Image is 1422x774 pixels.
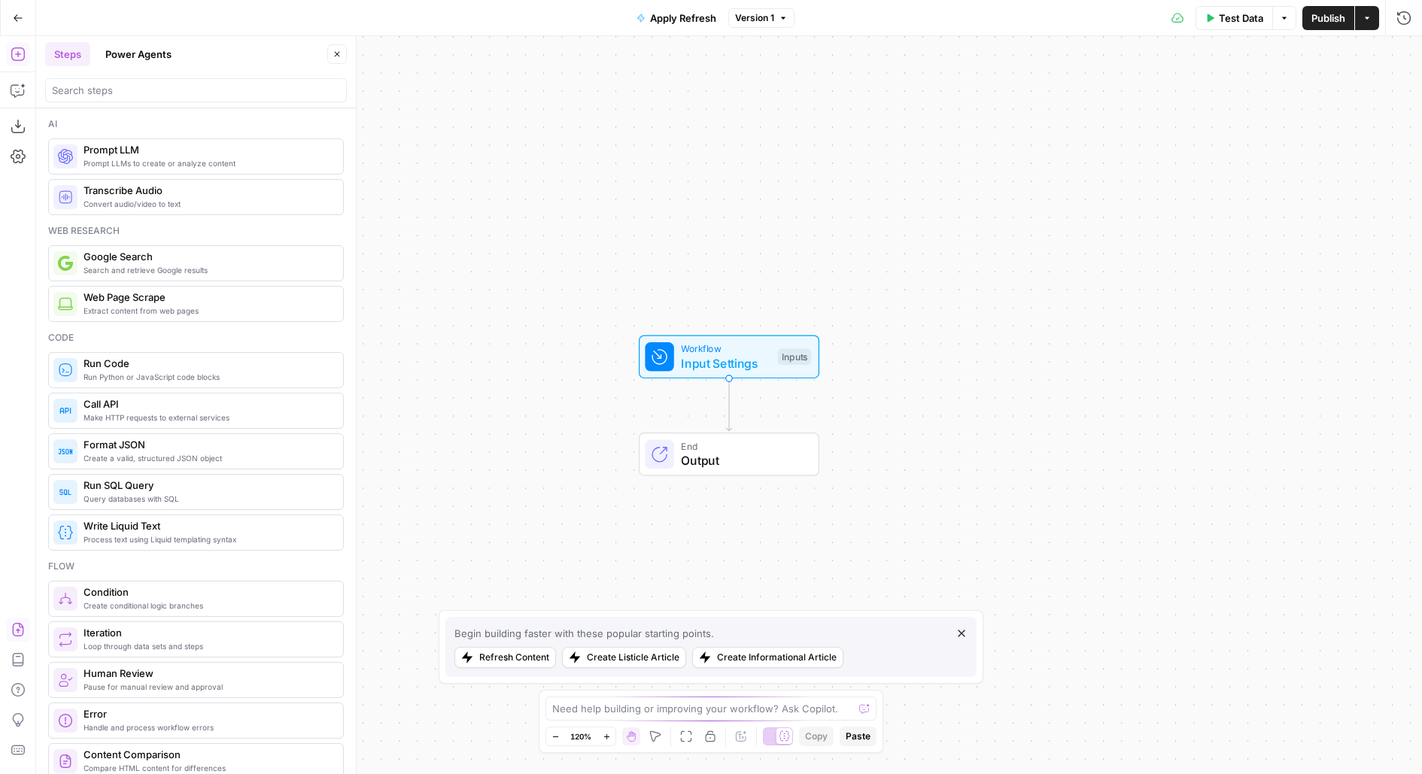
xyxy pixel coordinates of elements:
div: Flow [48,560,344,573]
span: Run Python or JavaScript code blocks [84,371,331,383]
span: Publish [1311,11,1345,26]
span: Process text using Liquid templating syntax [84,533,331,545]
span: Handle and process workflow errors [84,721,331,733]
span: Compare HTML content for differences [84,762,331,774]
button: Apply Refresh [627,6,725,30]
div: WorkflowInput SettingsInputs [589,335,869,379]
div: Create Listicle Article [587,651,679,664]
span: Create conditional logic branches [84,599,331,612]
span: Call API [84,396,331,411]
span: Make HTTP requests to external services [84,411,331,423]
span: Write Liquid Text [84,518,331,533]
div: Begin building faster with these popular starting points. [454,626,714,641]
span: Prompt LLM [84,142,331,157]
input: Search steps [52,83,340,98]
span: Apply Refresh [650,11,716,26]
span: End [681,439,804,454]
span: Pause for manual review and approval [84,681,331,693]
button: Version 1 [728,8,795,28]
span: Error [84,706,331,721]
span: Human Review [84,666,331,681]
span: Test Data [1219,11,1263,26]
div: Inputs [778,349,811,366]
button: Paste [840,727,877,746]
img: vrinnnclop0vshvmafd7ip1g7ohf [58,754,73,769]
span: Query databases with SQL [84,493,331,505]
span: Prompt LLMs to create or analyze content [84,157,331,169]
g: Edge from start to end [726,378,731,431]
span: Output [681,451,804,469]
span: Input Settings [681,354,770,372]
span: Content Comparison [84,747,331,762]
div: Web research [48,224,344,238]
span: Web Page Scrape [84,290,331,305]
span: Condition [84,584,331,599]
span: Paste [846,730,871,743]
span: Extract content from web pages [84,305,331,317]
span: Version 1 [735,11,774,25]
button: Test Data [1196,6,1272,30]
span: Copy [805,730,828,743]
span: Loop through data sets and steps [84,640,331,652]
div: Ai [48,117,344,131]
button: Publish [1302,6,1354,30]
button: Copy [799,727,834,746]
span: Run SQL Query [84,478,331,493]
div: Refresh Content [479,651,549,664]
button: Steps [45,42,90,66]
div: EndOutput [589,433,869,476]
span: Transcribe Audio [84,183,331,198]
span: 120% [570,730,591,742]
span: Convert audio/video to text [84,198,331,210]
div: Code [48,331,344,345]
span: Iteration [84,625,331,640]
span: Run Code [84,356,331,371]
span: Google Search [84,249,331,264]
span: Search and retrieve Google results [84,264,331,276]
span: Create a valid, structured JSON object [84,452,331,464]
button: Power Agents [96,42,181,66]
span: Workflow [681,341,770,356]
div: Create Informational Article [717,651,837,664]
span: Format JSON [84,437,331,452]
